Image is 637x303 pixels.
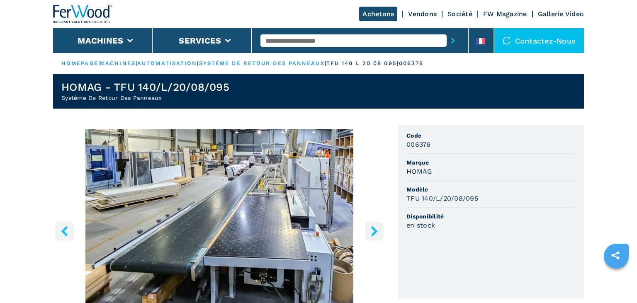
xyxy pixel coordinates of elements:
[325,60,326,66] span: |
[399,60,424,67] p: 006376
[136,60,137,66] span: |
[98,60,100,66] span: |
[179,36,221,46] button: Services
[602,266,631,297] iframe: Chat
[406,158,576,167] span: Marque
[61,80,229,94] h1: HOMAG - TFU 140/L/20/08/095
[406,212,576,221] span: Disponibilité
[408,10,437,18] a: Vendons
[406,167,432,176] h3: HOMAG
[538,10,584,18] a: Gallerie Video
[503,36,511,45] img: Contactez-nous
[326,60,399,67] p: tfu 140 l 20 08 095 |
[483,10,527,18] a: FW Magazine
[365,222,384,240] button: right-button
[53,5,113,23] img: Ferwood
[447,10,472,18] a: Société
[199,60,325,66] a: système de retour des panneaux
[61,60,98,66] a: HOMEPAGE
[406,140,431,149] h3: 006376
[605,245,626,266] a: sharethis
[78,36,123,46] button: Machines
[137,60,197,66] a: automatisation
[359,7,397,21] a: Achetons
[406,131,576,140] span: Code
[447,31,460,50] button: submit-button
[197,60,199,66] span: |
[406,185,576,194] span: Modèle
[61,94,229,102] h2: Système De Retour Des Panneaux
[406,194,478,203] h3: TFU 140/L/20/08/095
[406,221,435,230] h3: en stock
[55,222,74,240] button: left-button
[100,60,136,66] a: machines
[494,28,584,53] div: Contactez-nous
